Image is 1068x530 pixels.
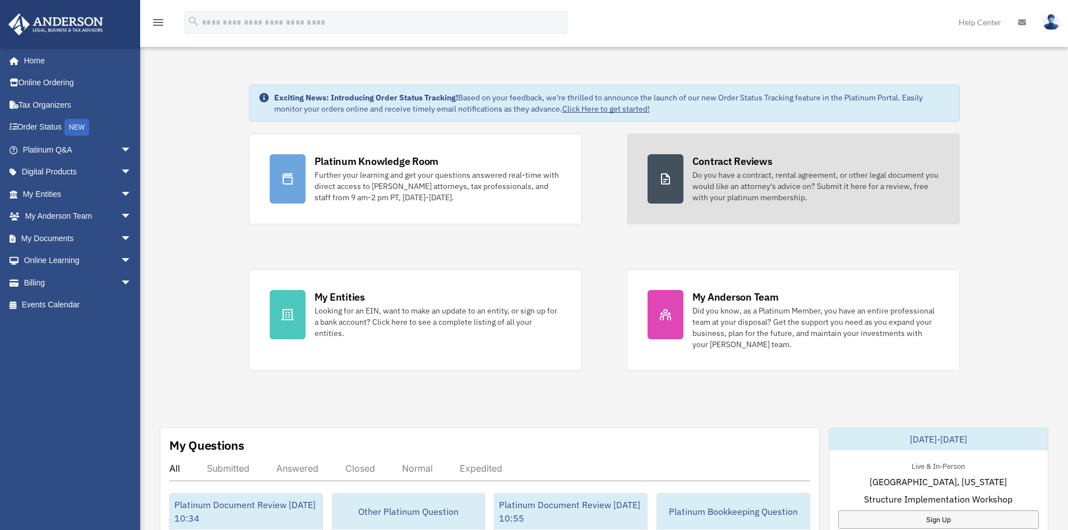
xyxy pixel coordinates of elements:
[870,475,1007,488] span: [GEOGRAPHIC_DATA], [US_STATE]
[627,269,960,371] a: My Anderson Team Did you know, as a Platinum Member, you have an entire professional team at your...
[692,154,773,168] div: Contract Reviews
[8,250,149,272] a: Online Learningarrow_drop_down
[64,119,89,136] div: NEW
[121,183,143,206] span: arrow_drop_down
[829,428,1048,450] div: [DATE]-[DATE]
[494,494,647,529] div: Platinum Document Review [DATE] 10:55
[151,16,165,29] i: menu
[8,161,149,183] a: Digital Productsarrow_drop_down
[402,463,433,474] div: Normal
[249,133,582,224] a: Platinum Knowledge Room Further your learning and get your questions answered real-time with dire...
[151,20,165,29] a: menu
[8,271,149,294] a: Billingarrow_drop_down
[169,463,180,474] div: All
[274,93,458,103] strong: Exciting News: Introducing Order Status Tracking!
[8,294,149,316] a: Events Calendar
[8,205,149,228] a: My Anderson Teamarrow_drop_down
[121,250,143,273] span: arrow_drop_down
[8,72,149,94] a: Online Ordering
[121,139,143,162] span: arrow_drop_down
[315,290,365,304] div: My Entities
[207,463,249,474] div: Submitted
[8,94,149,116] a: Tax Organizers
[8,139,149,161] a: Platinum Q&Aarrow_drop_down
[170,494,322,529] div: Platinum Document Review [DATE] 10:34
[274,92,950,114] div: Based on your feedback, we're thrilled to announce the launch of our new Order Status Tracking fe...
[332,494,485,529] div: Other Platinum Question
[692,169,939,203] div: Do you have a contract, rental agreement, or other legal document you would like an attorney's ad...
[315,305,561,339] div: Looking for an EIN, want to make an update to an entity, or sign up for a bank account? Click her...
[315,169,561,203] div: Further your learning and get your questions answered real-time with direct access to [PERSON_NAM...
[345,463,375,474] div: Closed
[121,271,143,294] span: arrow_drop_down
[838,510,1039,529] a: Sign Up
[121,205,143,228] span: arrow_drop_down
[864,492,1012,506] span: Structure Implementation Workshop
[249,269,582,371] a: My Entities Looking for an EIN, want to make an update to an entity, or sign up for a bank accoun...
[8,116,149,139] a: Order StatusNEW
[8,183,149,205] a: My Entitiesarrow_drop_down
[276,463,318,474] div: Answered
[8,49,143,72] a: Home
[562,104,650,114] a: Click Here to get started!
[187,15,200,27] i: search
[121,161,143,184] span: arrow_drop_down
[627,133,960,224] a: Contract Reviews Do you have a contract, rental agreement, or other legal document you would like...
[903,459,974,471] div: Live & In-Person
[657,494,810,529] div: Platinum Bookkeeping Question
[692,305,939,350] div: Did you know, as a Platinum Member, you have an entire professional team at your disposal? Get th...
[692,290,779,304] div: My Anderson Team
[5,13,107,35] img: Anderson Advisors Platinum Portal
[121,227,143,250] span: arrow_drop_down
[315,154,439,168] div: Platinum Knowledge Room
[169,437,244,454] div: My Questions
[460,463,502,474] div: Expedited
[1043,14,1060,30] img: User Pic
[8,227,149,250] a: My Documentsarrow_drop_down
